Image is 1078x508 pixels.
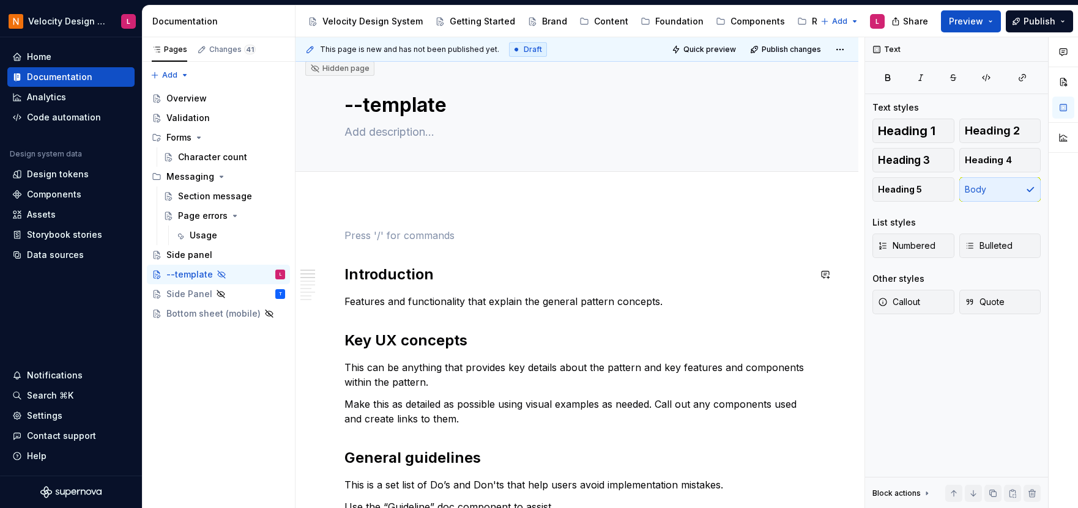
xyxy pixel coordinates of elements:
div: Contact support [27,430,96,442]
div: Brand [542,15,567,28]
div: Block actions [872,485,932,502]
button: Heading 3 [872,148,954,172]
button: Callout [872,290,954,314]
div: Foundation [655,15,704,28]
span: This page is new and has not been published yet. [320,45,499,54]
a: Home [7,47,135,67]
h2: General guidelines [344,448,809,468]
div: Documentation [27,71,92,83]
button: Numbered [872,234,954,258]
a: Code automation [7,108,135,127]
a: Validation [147,108,290,128]
div: Forms [147,128,290,147]
span: Quote [965,296,1005,308]
a: Content [574,12,633,31]
div: Page tree [147,89,290,323]
span: Bulleted [965,240,1013,252]
div: Help [27,450,46,462]
button: Contact support [7,426,135,446]
button: Notifications [7,366,135,385]
span: Preview [949,15,983,28]
a: Data sources [7,245,135,265]
div: Page tree [303,9,814,34]
div: Documentation [152,15,290,28]
div: Page errors [178,210,228,222]
a: Components [7,185,135,204]
button: Search ⌘K [7,386,135,405]
div: Analytics [27,91,66,103]
a: Velocity Design System [303,12,428,31]
a: Assets [7,205,135,224]
span: Heading 3 [878,154,930,166]
textarea: --template [342,90,807,120]
div: Search ⌘K [27,389,73,402]
svg: Supernova Logo [40,486,102,498]
div: Other styles [872,273,924,285]
span: Quick preview [683,45,736,54]
div: Components [27,188,81,201]
span: Publish [1024,15,1055,28]
div: Code automation [27,111,101,123]
a: Resources [792,12,862,31]
button: Heading 5 [872,177,954,202]
span: Publish changes [762,45,821,54]
a: Documentation [7,67,135,87]
img: bb28370b-b938-4458-ba0e-c5bddf6d21d4.png [9,14,23,29]
div: Home [27,51,51,63]
div: Resources [812,15,857,28]
a: Foundation [636,12,708,31]
div: Hidden page [310,64,370,73]
button: Publish changes [746,41,827,58]
button: Quote [959,290,1041,314]
span: Heading 1 [878,125,935,137]
div: Data sources [27,249,84,261]
span: Heading 5 [878,183,922,196]
span: Callout [878,296,920,308]
div: Velocity Design System [322,15,423,28]
a: Storybook stories [7,225,135,245]
span: Heading 2 [965,125,1020,137]
div: Validation [166,112,210,124]
div: Overview [166,92,207,105]
button: Velocity Design System by NAVEXL [2,8,139,34]
div: Velocity Design System by NAVEX [28,15,106,28]
a: Brand [522,12,572,31]
button: Heading 1 [872,119,954,143]
div: Content [594,15,628,28]
a: Character count [158,147,290,167]
div: Bottom sheet (mobile) [166,307,261,320]
div: Getting Started [450,15,515,28]
div: Notifications [27,369,83,381]
a: Side PanelT [147,284,290,304]
a: Design tokens [7,164,135,184]
p: Make this as detailed as possible using visual examples as needed. Call out any components used a... [344,397,809,426]
button: Share [885,10,936,32]
p: This is a set list of Do’s and Don'ts that help users avoid implementation mistakes. [344,477,809,492]
button: Publish [1006,10,1073,32]
div: Pages [152,45,187,54]
button: Preview [941,10,1001,32]
p: This can be anything that provides key details about the pattern and key features and components ... [344,360,809,389]
div: Assets [27,208,56,221]
button: Quick preview [668,41,742,58]
span: 41 [244,45,256,54]
div: Storybook stories [27,229,102,241]
span: Add [162,70,177,80]
a: Overview [147,89,290,108]
a: Bottom sheet (mobile) [147,304,290,323]
div: Side panel [166,249,212,261]
div: Character count [178,151,247,163]
h2: Introduction [344,265,809,284]
a: Analytics [7,87,135,107]
div: Messaging [147,167,290,186]
a: --templateL [147,265,290,284]
div: Forms [166,131,191,144]
div: Settings [27,410,62,422]
div: Usage [190,229,217,241]
div: Changes [209,45,256,54]
div: L [875,17,879,26]
button: Help [7,446,135,466]
a: Usage [170,226,290,245]
button: Add [817,13,863,30]
a: Components [711,12,790,31]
